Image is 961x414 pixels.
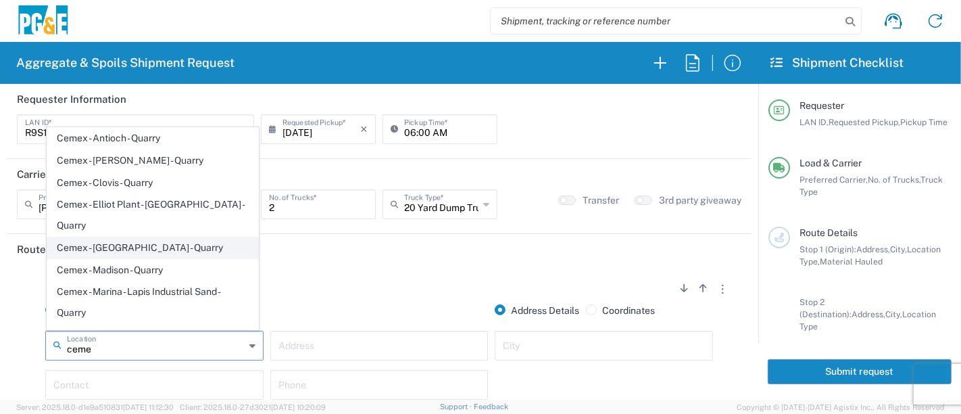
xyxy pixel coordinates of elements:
[829,117,900,127] span: Requested Pickup,
[474,402,508,411] a: Feedback
[900,117,947,127] span: Pickup Time
[16,5,70,37] img: pge
[360,118,368,140] i: ×
[16,55,235,71] h2: Aggregate & Spoils Shipment Request
[495,304,579,317] label: Address Details
[799,175,868,185] span: Preferred Carrier,
[47,260,259,281] span: Cemex - Madison - Quarry
[799,158,862,168] span: Load & Carrier
[47,325,259,367] span: Cemex - [GEOGRAPHIC_DATA] - [GEOGRAPHIC_DATA]
[799,100,844,111] span: Requester
[890,244,907,254] span: City,
[799,117,829,127] span: LAN ID,
[47,150,259,171] span: Cemex - [PERSON_NAME] - Quarry
[659,194,741,206] label: 3rd party giveaway
[799,227,858,238] span: Route Details
[799,244,856,254] span: Stop 1 (Origin):
[17,243,83,256] h2: Route Details
[852,309,885,319] span: Address,
[868,175,920,185] span: No. of Trucks,
[440,402,474,411] a: Support
[491,8,841,34] input: Shipment, tracking or reference number
[47,237,259,258] span: Cemex - [GEOGRAPHIC_DATA] - Quarry
[885,309,902,319] span: City,
[799,297,852,319] span: Stop 2 (Destination):
[271,403,326,411] span: [DATE] 10:20:09
[47,281,259,323] span: Cemex - Marina - Lapis Industrial Sand - Quarry
[47,128,259,149] span: Cemex - Antioch - Quarry
[16,403,174,411] span: Server: 2025.18.0-d1e9a510831
[47,194,259,236] span: Cemex - Elliot Plant - [GEOGRAPHIC_DATA] - Quarry
[856,244,890,254] span: Address,
[768,359,952,384] button: Submit request
[737,401,945,413] span: Copyright © [DATE]-[DATE] Agistix Inc., All Rights Reserved
[47,172,259,193] span: Cemex - Clovis - Quarry
[123,403,174,411] span: [DATE] 11:12:30
[770,55,904,71] h2: Shipment Checklist
[17,93,126,106] h2: Requester Information
[586,304,655,317] label: Coordinates
[180,403,326,411] span: Client: 2025.18.0-27d3021
[820,256,883,267] span: Material Hauled
[583,194,620,206] label: Transfer
[17,168,128,181] h2: Carrier & Truck Details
